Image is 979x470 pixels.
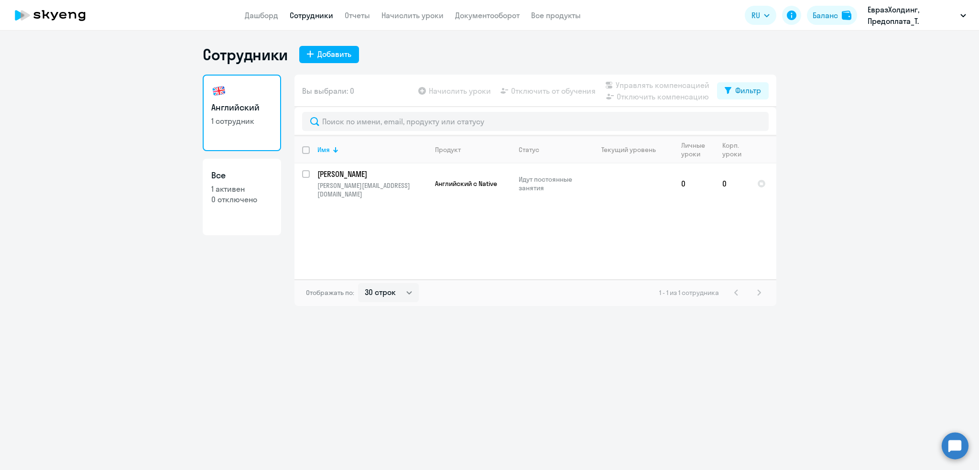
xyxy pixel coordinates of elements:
div: Имя [317,145,427,154]
div: Имя [317,145,330,154]
span: RU [751,10,760,21]
span: 1 - 1 из 1 сотрудника [659,288,719,297]
a: Отчеты [345,11,370,20]
div: Личные уроки [681,141,714,158]
a: Документооборот [455,11,520,20]
input: Поиск по имени, email, продукту или статусу [302,112,769,131]
button: ЕвразХолдинг, Предоплата_Т.[PERSON_NAME] [863,4,971,27]
p: [PERSON_NAME] [317,169,425,179]
button: Балансbalance [807,6,857,25]
h3: Английский [211,101,272,114]
div: Текущий уровень [601,145,656,154]
td: 0 [715,164,750,204]
p: 0 отключено [211,194,272,205]
button: Добавить [299,46,359,63]
p: Идут постоянные занятия [519,175,584,192]
h3: Все [211,169,272,182]
p: 1 сотрудник [211,116,272,126]
a: Начислить уроки [381,11,444,20]
a: Сотрудники [290,11,333,20]
span: Отображать по: [306,288,354,297]
p: ЕвразХолдинг, Предоплата_Т.[PERSON_NAME] [868,4,957,27]
button: RU [745,6,776,25]
a: [PERSON_NAME] [317,169,427,179]
p: [PERSON_NAME][EMAIL_ADDRESS][DOMAIN_NAME] [317,181,427,198]
span: Английский с Native [435,179,497,188]
span: Вы выбрали: 0 [302,85,354,97]
div: Добавить [317,48,351,60]
td: 0 [674,164,715,204]
p: 1 активен [211,184,272,194]
img: english [211,83,227,98]
div: Текущий уровень [592,145,673,154]
h1: Сотрудники [203,45,288,64]
a: Все продукты [531,11,581,20]
a: Дашборд [245,11,278,20]
a: Все1 активен0 отключено [203,159,281,235]
div: Корп. уроки [722,141,749,158]
img: balance [842,11,851,20]
div: Статус [519,145,539,154]
button: Фильтр [717,82,769,99]
a: Английский1 сотрудник [203,75,281,151]
div: Продукт [435,145,511,154]
div: Статус [519,145,584,154]
div: Личные уроки [681,141,706,158]
div: Фильтр [735,85,761,96]
div: Баланс [813,10,838,21]
div: Продукт [435,145,461,154]
div: Корп. уроки [722,141,741,158]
